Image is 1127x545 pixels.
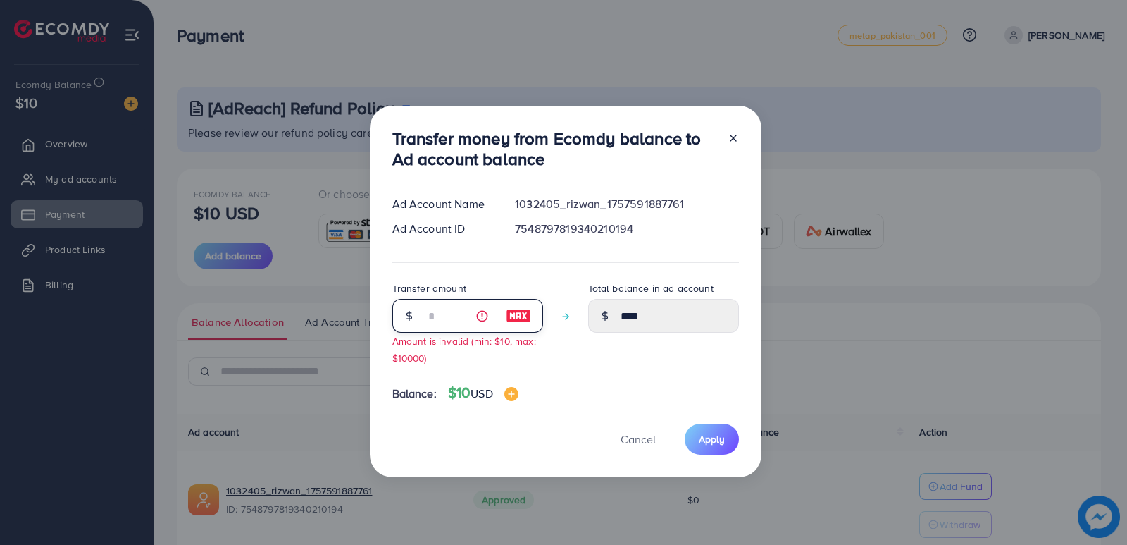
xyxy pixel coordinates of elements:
img: image [504,387,518,401]
button: Cancel [603,424,673,454]
div: Ad Account ID [381,221,504,237]
label: Total balance in ad account [588,281,714,295]
span: Balance: [392,386,437,402]
small: Amount is invalid (min: $10, max: $10000) [392,334,536,364]
span: Apply [699,432,725,446]
div: 1032405_rizwan_1757591887761 [504,196,749,212]
img: image [506,307,531,324]
h4: $10 [448,384,518,402]
h3: Transfer money from Ecomdy balance to Ad account balance [392,128,716,169]
div: 7548797819340210194 [504,221,749,237]
span: USD [471,386,492,401]
label: Transfer amount [392,281,466,295]
div: Ad Account Name [381,196,504,212]
span: Cancel [621,431,656,447]
button: Apply [685,424,739,454]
